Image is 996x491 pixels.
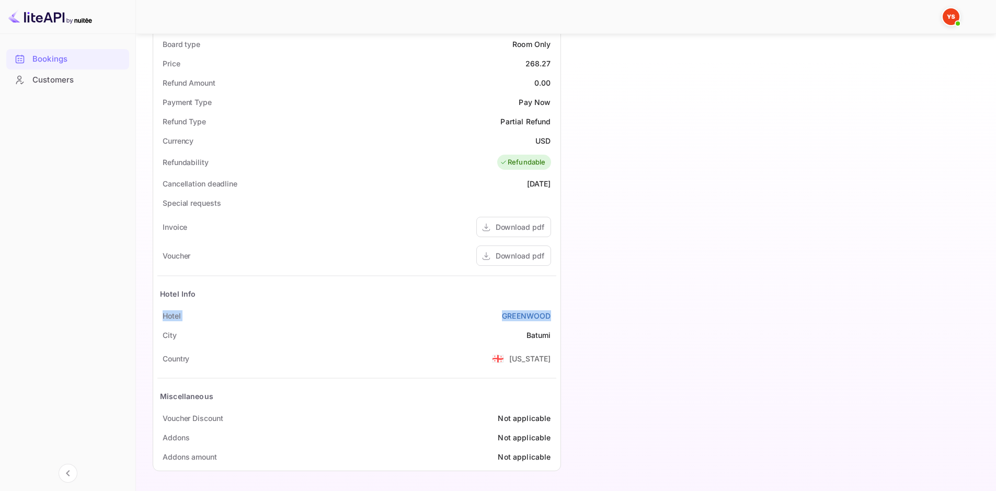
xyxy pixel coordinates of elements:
img: LiteAPI logo [8,8,92,25]
div: Refundable [500,157,546,168]
div: Customers [6,70,129,90]
div: Special requests [163,197,221,208]
div: Cancellation deadline [163,178,237,189]
div: Payment Type [163,97,212,108]
div: Hotel Info [160,288,196,299]
div: Not applicable [498,413,551,424]
div: Not applicable [498,451,551,462]
a: GREENWOOD [502,310,551,321]
div: Room Only [512,39,551,50]
div: Download pdf [496,250,544,261]
div: Partial Refund [500,116,551,127]
div: Refundability [163,157,209,168]
div: 268.27 [525,58,551,69]
div: [DATE] [527,178,551,189]
a: Customers [6,70,129,89]
div: Refund Type [163,116,206,127]
div: Voucher [163,250,190,261]
div: City [163,330,177,341]
div: Pay Now [519,97,551,108]
span: United States [492,349,504,368]
div: Board type [163,39,200,50]
a: Bookings [6,49,129,68]
div: Country [163,353,189,364]
button: Collapse navigation [59,464,77,483]
div: Voucher Discount [163,413,223,424]
div: Price [163,58,180,69]
div: USD [535,135,551,146]
div: Currency [163,135,193,146]
div: Addons amount [163,451,217,462]
div: [US_STATE] [509,353,551,364]
div: Bookings [6,49,129,69]
div: Customers [32,74,124,86]
div: Invoice [163,221,187,232]
div: Addons [163,432,189,443]
div: Hotel [163,310,181,321]
div: Batumi [526,330,551,341]
div: Bookings [32,53,124,65]
div: Miscellaneous [160,391,213,402]
div: Download pdf [496,221,544,232]
div: Refund Amount [163,77,215,88]
div: Not applicable [498,432,551,443]
img: Yandex Support [943,8,959,25]
div: 0.00 [534,77,551,88]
